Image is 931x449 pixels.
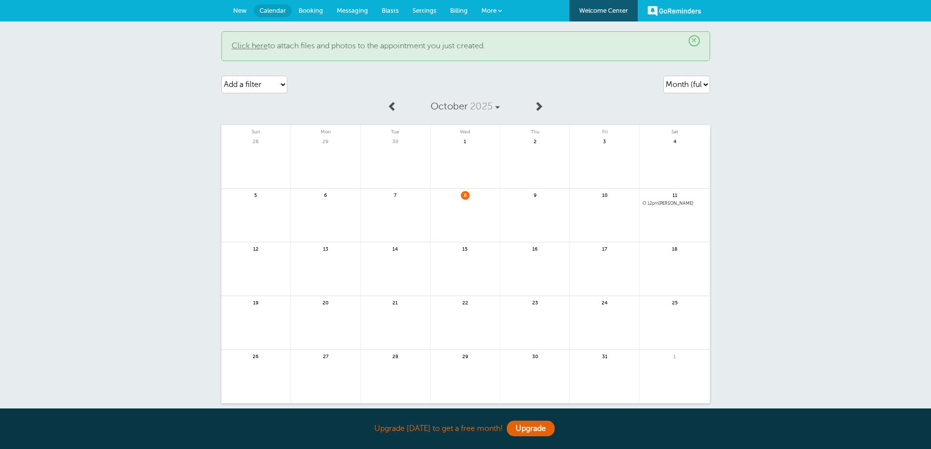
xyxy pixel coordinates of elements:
span: 30 [531,352,540,360]
span: Wed [431,125,500,135]
span: More [481,7,497,14]
span: 22 [461,299,470,306]
span: Fri [570,125,639,135]
span: 2 [531,137,540,145]
span: Blasts [382,7,399,14]
p: to attach files and photos to the appointment you just created. [232,42,700,51]
a: October 2025 [402,96,528,117]
span: 5 [251,191,260,198]
span: Settings [412,7,436,14]
span: Mon [291,125,360,135]
span: 21 [391,299,400,306]
span: 14 [391,245,400,252]
span: 11 [671,191,679,198]
span: 12 [251,245,260,252]
div: Upgrade [DATE] to get a free month! [221,418,710,439]
span: 20 [321,299,330,306]
span: 12pm [648,201,658,206]
span: 1 [461,137,470,145]
span: Thu [500,125,570,135]
span: 31 [600,352,609,360]
a: Calendar [254,4,292,17]
span: 18 [671,245,679,252]
span: 9 [531,191,540,198]
span: 13 [321,245,330,252]
span: 4 [671,137,679,145]
span: 7 [391,191,400,198]
span: 8 [461,191,470,198]
span: × [689,35,700,46]
span: 1 [671,352,679,360]
span: 10 [600,191,609,198]
span: Messaging [337,7,368,14]
span: Goodwillie, Luke [643,201,707,206]
span: 25 [671,299,679,306]
span: 2025 [470,101,493,112]
span: 27 [321,352,330,360]
span: Billing [450,7,468,14]
span: 15 [461,245,470,252]
span: Sat [640,125,710,135]
span: 6 [321,191,330,198]
span: 28 [251,137,260,145]
span: Booking [299,7,323,14]
a: Click here [232,42,268,50]
span: 19 [251,299,260,306]
span: 23 [531,299,540,306]
iframe: Resource center [892,410,921,439]
span: 28 [391,352,400,360]
span: October [431,101,468,112]
span: New [233,7,247,14]
span: 30 [391,137,400,145]
a: 12pm[PERSON_NAME] [643,201,707,206]
span: Sun [221,125,291,135]
span: Tue [361,125,430,135]
span: 16 [531,245,540,252]
span: 3 [600,137,609,145]
span: Calendar [260,7,286,14]
span: 26 [251,352,260,360]
span: 29 [321,137,330,145]
span: 17 [600,245,609,252]
span: 29 [461,352,470,360]
a: Upgrade [507,421,555,436]
span: 24 [600,299,609,306]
